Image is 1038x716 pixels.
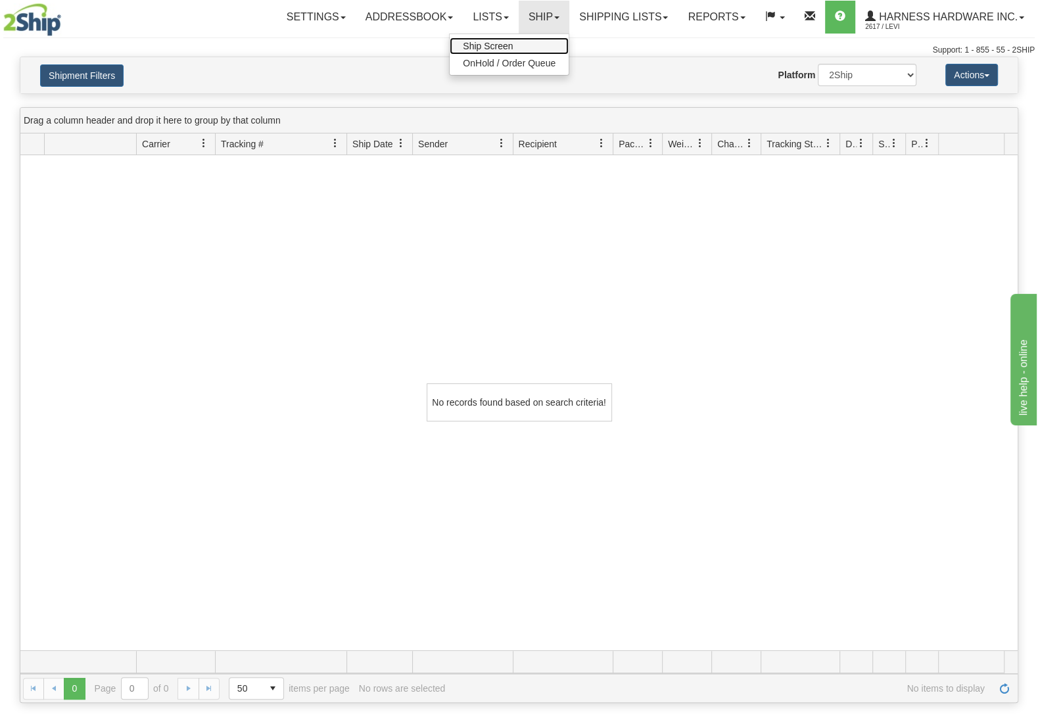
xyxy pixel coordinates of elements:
[359,683,446,694] div: No rows are selected
[850,132,872,155] a: Delivery Status filter column settings
[450,37,569,55] a: Ship Screen
[463,58,555,68] span: OnHold / Order Queue
[817,132,839,155] a: Tracking Status filter column settings
[221,137,264,151] span: Tracking #
[767,137,824,151] span: Tracking Status
[3,45,1035,56] div: Support: 1 - 855 - 55 - 2SHIP
[463,41,513,51] span: Ship Screen
[1008,291,1037,425] iframe: chat widget
[668,137,696,151] span: Weight
[717,137,745,151] span: Charge
[519,137,557,151] span: Recipient
[876,11,1018,22] span: Harness Hardware Inc.
[10,8,122,24] div: live help - online
[20,108,1018,133] div: grid grouping header
[427,383,612,421] div: No records found based on search criteria!
[490,132,513,155] a: Sender filter column settings
[262,678,283,699] span: select
[569,1,678,34] a: Shipping lists
[193,132,215,155] a: Carrier filter column settings
[519,1,569,34] a: Ship
[352,137,392,151] span: Ship Date
[277,1,356,34] a: Settings
[418,137,448,151] span: Sender
[454,683,985,694] span: No items to display
[40,64,124,87] button: Shipment Filters
[855,1,1034,34] a: Harness Hardware Inc. 2617 / Levi
[64,678,85,699] span: Page 0
[945,64,998,86] button: Actions
[324,132,346,155] a: Tracking # filter column settings
[237,682,254,695] span: 50
[95,677,169,700] span: Page of 0
[590,132,613,155] a: Recipient filter column settings
[678,1,755,34] a: Reports
[738,132,761,155] a: Charge filter column settings
[390,132,412,155] a: Ship Date filter column settings
[911,137,922,151] span: Pickup Status
[640,132,662,155] a: Packages filter column settings
[463,1,518,34] a: Lists
[3,3,61,36] img: logo2617.jpg
[845,137,857,151] span: Delivery Status
[229,677,350,700] span: items per page
[689,132,711,155] a: Weight filter column settings
[142,137,170,151] span: Carrier
[878,137,889,151] span: Shipment Issues
[916,132,938,155] a: Pickup Status filter column settings
[619,137,646,151] span: Packages
[778,68,815,82] label: Platform
[450,55,569,72] a: OnHold / Order Queue
[356,1,463,34] a: Addressbook
[994,678,1015,699] a: Refresh
[229,677,284,700] span: Page sizes drop down
[865,20,964,34] span: 2617 / Levi
[883,132,905,155] a: Shipment Issues filter column settings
